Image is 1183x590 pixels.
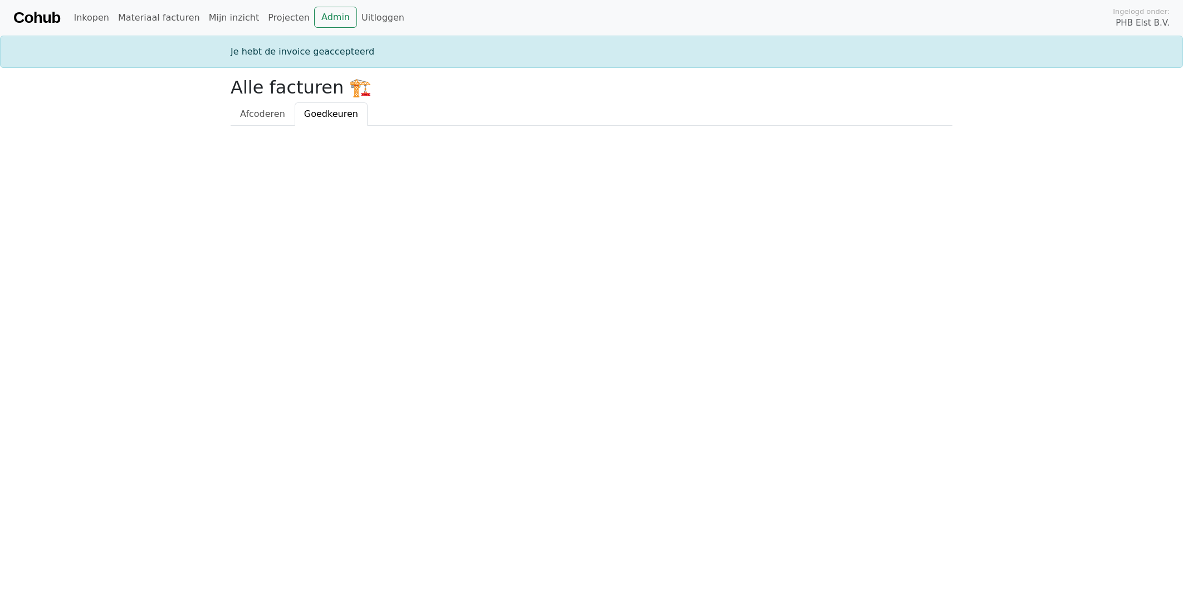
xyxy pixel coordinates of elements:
[1116,17,1170,29] span: PHB Elst B.V.
[263,7,314,29] a: Projecten
[231,102,295,126] a: Afcoderen
[114,7,204,29] a: Materiaal facturen
[314,7,357,28] a: Admin
[231,77,952,98] h2: Alle facturen 🏗️
[240,109,285,119] span: Afcoderen
[295,102,368,126] a: Goedkeuren
[224,45,959,58] div: Je hebt de invoice geaccepteerd
[69,7,113,29] a: Inkopen
[304,109,358,119] span: Goedkeuren
[13,4,60,31] a: Cohub
[357,7,409,29] a: Uitloggen
[1113,6,1170,17] span: Ingelogd onder:
[204,7,264,29] a: Mijn inzicht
